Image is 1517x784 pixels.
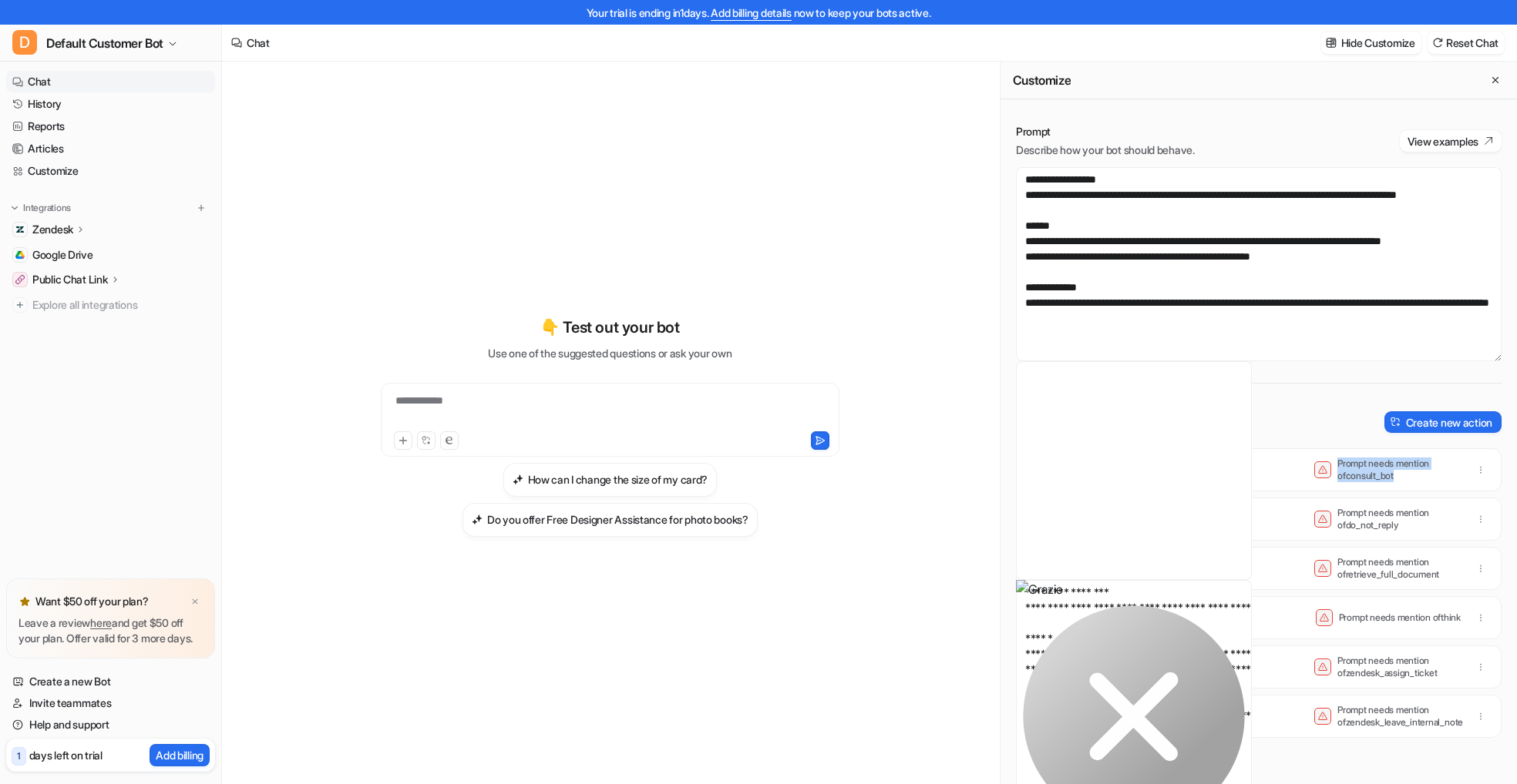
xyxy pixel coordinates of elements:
[1391,417,1401,427] img: create-action-icon.svg
[1337,655,1461,679] p: Prompt needs mention of zendesk_assign_ticket
[1337,704,1461,729] p: Prompt needs mention of zendesk_leave_internal_note
[1341,35,1415,51] p: Hide Customize
[1016,142,1195,158] p: Describe how your bot should behave.
[32,293,209,317] span: Explore all integrations
[1432,37,1443,49] img: reset
[1321,32,1421,54] button: Hide Customize
[6,93,215,115] a: History
[6,671,215,692] a: Create a new Bot
[6,692,215,714] a: Invite teammates
[6,160,215,182] a: Customize
[6,714,215,735] a: Help and support
[15,225,25,234] img: Zendesk
[12,30,37,55] span: D
[1384,411,1502,433] button: Create new action
[462,503,758,537] button: Do you offer Free Designer Assistance for photo books?Do you offer Free Designer Assistance for p...
[32,272,108,287] p: Public Chat Link
[247,35,270,51] div: Chat
[15,250,25,260] img: Google Drive
[23,202,71,214] p: Integrations
[472,514,483,525] img: Do you offer Free Designer Assistance for photo books?
[6,244,215,266] a: Google DriveGoogle Drive
[90,616,112,629] a: here
[12,297,28,313] img: explore all integrations
[156,747,203,763] p: Add billing
[528,471,708,487] h3: How can I change the size of my card?
[150,744,210,766] button: Add billing
[1428,32,1505,54] button: Reset Chat
[488,345,732,361] p: Use one of the suggested questions or ask your own
[6,200,76,216] button: Integrations
[1337,556,1461,581] p: Prompt needs mention of retrieve_full_document
[1400,130,1502,152] button: View examples
[1013,72,1071,88] h2: Customize
[6,71,215,92] a: Chat
[35,594,149,609] p: Want $50 off your plan?
[1326,37,1337,49] img: customize
[711,6,792,19] a: Add billing details
[18,595,31,608] img: star
[17,749,21,763] p: 1
[1016,124,1195,139] p: Prompt
[32,247,93,263] span: Google Drive
[1337,507,1461,531] p: Prompt needs mention of do_not_reply
[32,222,73,237] p: Zendesk
[503,463,718,497] button: How can I change the size of my card?How can I change the size of my card?
[487,511,748,528] h3: Do you offer Free Designer Assistance for photo books?
[29,747,103,763] p: days left on trial
[9,203,20,213] img: expand menu
[540,316,679,339] p: 👇 Test out your bot
[190,597,200,607] img: x
[6,294,215,316] a: Explore all integrations
[513,474,523,485] img: How can I change the size of my card?
[15,275,25,284] img: Public Chat Link
[1339,611,1461,624] p: Prompt needs mention of think
[1486,71,1505,89] button: Close flyout
[196,203,207,213] img: menu_add.svg
[6,138,215,159] a: Articles
[1337,457,1461,482] p: Prompt needs mention of consult_bot
[6,116,215,137] a: Reports
[46,32,163,54] span: Default Customer Bot
[18,615,203,646] p: Leave a review and get $50 off your plan. Offer valid for 3 more days.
